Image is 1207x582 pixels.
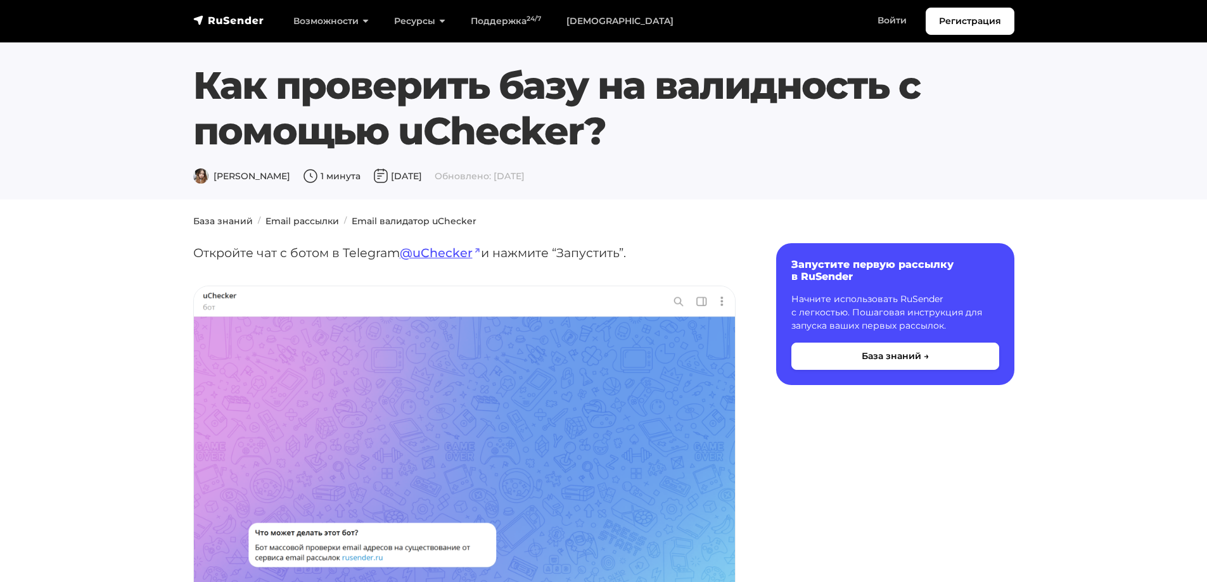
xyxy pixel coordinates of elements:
span: [DATE] [373,170,422,182]
a: Регистрация [926,8,1014,35]
span: 1 минута [303,170,361,182]
a: База знаний [193,215,253,227]
a: Ресурсы [381,8,458,34]
a: Возможности [281,8,381,34]
span: Обновлено: [DATE] [435,170,525,182]
button: База знаний → [791,343,999,370]
a: @uChecker [400,245,481,260]
a: Поддержка24/7 [458,8,554,34]
p: Откройте чат с ботом в Telegram и нажмите “Запустить”. [193,243,736,263]
a: [DEMOGRAPHIC_DATA] [554,8,686,34]
a: Email валидатор uChecker [352,215,476,227]
p: Начните использовать RuSender с легкостью. Пошаговая инструкция для запуска ваших первых рассылок. [791,293,999,332]
img: RuSender [193,14,264,27]
a: Email рассылки [265,215,339,227]
a: Запустите первую рассылку в RuSender Начните использовать RuSender с легкостью. Пошаговая инструк... [776,243,1014,385]
h1: Как проверить базу на валидность с помощью uChecker? [193,63,1014,154]
img: Время чтения [303,168,318,184]
span: [PERSON_NAME] [193,170,290,182]
img: Дата публикации [373,168,388,184]
h6: Запустите первую рассылку в RuSender [791,258,999,282]
a: Войти [865,8,919,34]
sup: 24/7 [527,15,541,23]
nav: breadcrumb [186,215,1022,228]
